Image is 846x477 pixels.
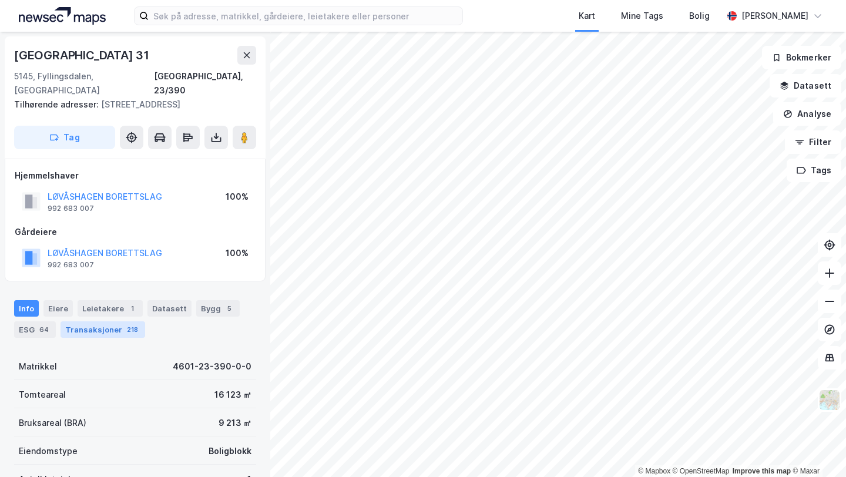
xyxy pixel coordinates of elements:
[689,9,710,23] div: Bolig
[14,69,154,98] div: 5145, Fyllingsdalen, [GEOGRAPHIC_DATA]
[14,46,152,65] div: [GEOGRAPHIC_DATA] 31
[209,444,251,458] div: Boligblokk
[579,9,595,23] div: Kart
[14,98,247,112] div: [STREET_ADDRESS]
[219,416,251,430] div: 9 213 ㎡
[226,190,249,204] div: 100%
[770,74,841,98] button: Datasett
[48,204,94,213] div: 992 683 007
[19,7,106,25] img: logo.a4113a55bc3d86da70a041830d287a7e.svg
[785,130,841,154] button: Filter
[787,421,846,477] div: Kontrollprogram for chat
[762,46,841,69] button: Bokmerker
[621,9,663,23] div: Mine Tags
[78,300,143,317] div: Leietakere
[126,303,138,314] div: 1
[15,225,256,239] div: Gårdeiere
[37,324,51,335] div: 64
[173,360,251,374] div: 4601-23-390-0-0
[14,321,56,338] div: ESG
[19,444,78,458] div: Eiendomstype
[14,300,39,317] div: Info
[43,300,73,317] div: Eiere
[154,69,256,98] div: [GEOGRAPHIC_DATA], 23/390
[19,360,57,374] div: Matrikkel
[741,9,808,23] div: [PERSON_NAME]
[125,324,140,335] div: 218
[223,303,235,314] div: 5
[733,467,791,475] a: Improve this map
[61,321,145,338] div: Transaksjoner
[673,467,730,475] a: OpenStreetMap
[19,416,86,430] div: Bruksareal (BRA)
[226,246,249,260] div: 100%
[214,388,251,402] div: 16 123 ㎡
[196,300,240,317] div: Bygg
[15,169,256,183] div: Hjemmelshaver
[14,126,115,149] button: Tag
[638,467,670,475] a: Mapbox
[149,7,462,25] input: Søk på adresse, matrikkel, gårdeiere, leietakere eller personer
[48,260,94,270] div: 992 683 007
[818,389,841,411] img: Z
[147,300,192,317] div: Datasett
[773,102,841,126] button: Analyse
[787,159,841,182] button: Tags
[19,388,66,402] div: Tomteareal
[14,99,101,109] span: Tilhørende adresser:
[787,421,846,477] iframe: Chat Widget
